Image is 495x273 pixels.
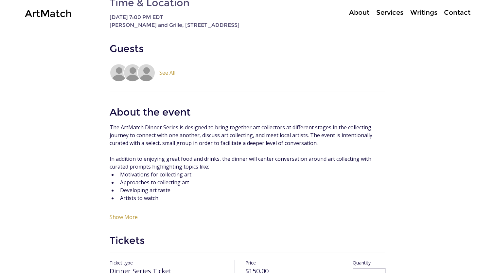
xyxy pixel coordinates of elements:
span: Approaches to collecting art [120,179,189,186]
button: See All [159,69,175,76]
span: The ArtMatch Dinner Series is designed to bring together art collectors at different stages in th... [110,124,374,147]
span: Developing art taste [120,187,170,194]
h2: Guests [110,42,385,55]
a: Contact [441,8,473,17]
a: ArtMatch [25,8,72,20]
span: In addition to enjoying great food and drinks, the dinner will center conversation around art col... [110,155,373,170]
span: Motivations for collecting art [120,171,191,178]
button: Show More [110,214,138,220]
span: Artists to watch [120,194,158,202]
a: Writings [407,8,441,17]
h2: Tickets [110,234,385,247]
a: About [345,8,373,17]
a: Services [373,8,407,17]
h2: About the event [110,106,385,118]
span: Price [245,260,256,266]
span: Ticket type [110,260,133,266]
nav: Site [325,8,473,17]
label: Quantity [353,260,385,265]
